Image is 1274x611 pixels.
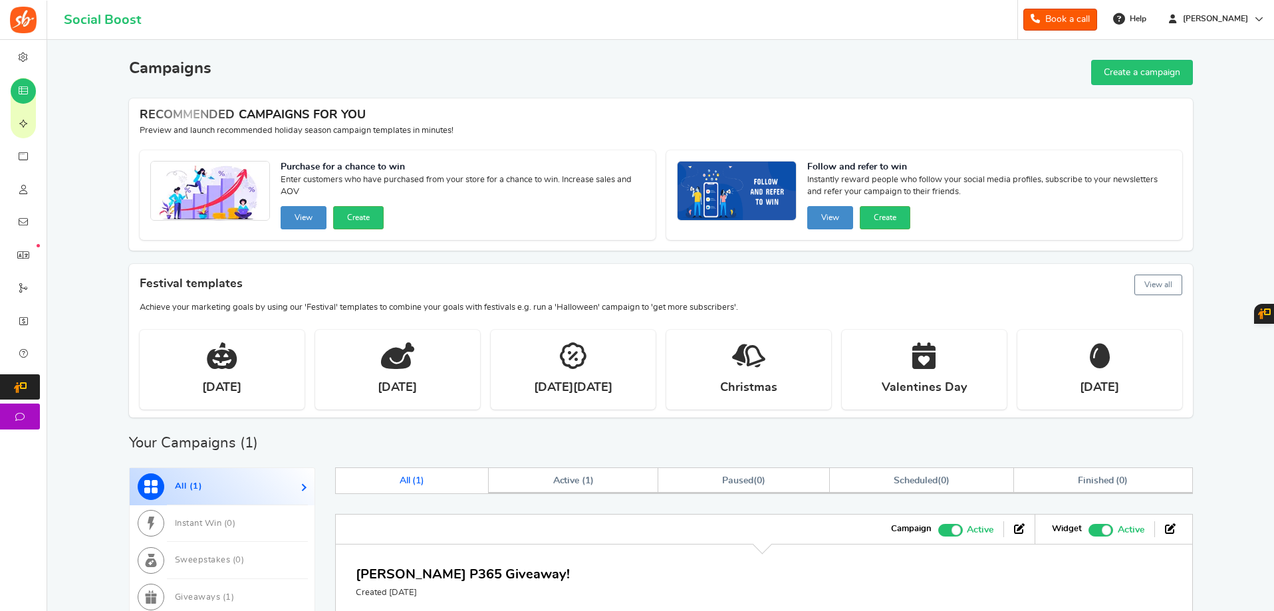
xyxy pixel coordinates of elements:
button: View all [1134,275,1182,295]
em: New [37,244,40,247]
span: Active ( ) [553,476,594,485]
strong: [DATE][DATE] [534,380,612,396]
span: 0 [227,519,233,528]
h2: Campaigns [129,60,211,77]
strong: [DATE] [378,380,417,396]
span: Instant Win ( ) [175,519,236,528]
span: 0 [235,556,241,564]
img: Social Boost [10,7,37,33]
span: 1 [193,482,199,491]
strong: Widget [1052,523,1082,535]
span: Finished ( ) [1078,476,1128,485]
h2: Your Campaigns ( ) [129,436,258,449]
span: Giveaways ( ) [175,593,235,602]
span: Paused [722,476,753,485]
a: Book a call [1023,9,1097,31]
h4: Festival templates [140,272,1182,298]
button: Create [333,206,384,229]
button: View [807,206,853,229]
span: 1 [225,593,231,602]
span: All ( ) [175,482,203,491]
button: Create [860,206,910,229]
span: ( ) [722,476,765,485]
span: 0 [757,476,762,485]
a: Create a campaign [1091,60,1193,85]
h4: RECOMMENDED CAMPAIGNS FOR YOU [140,109,1182,122]
strong: Follow and refer to win [807,161,1172,174]
span: Help [1126,13,1146,25]
span: 1 [416,476,421,485]
button: View [281,206,326,229]
strong: Purchase for a chance to win [281,161,645,174]
a: Help [1108,8,1153,29]
span: Sweepstakes ( ) [175,556,245,564]
span: Scheduled [894,476,938,485]
span: [PERSON_NAME] [1178,13,1253,25]
strong: Campaign [891,523,932,535]
strong: Valentines Day [882,380,967,396]
img: Recommended Campaigns [678,162,796,221]
p: Achieve your marketing goals by using our 'Festival' templates to combine your goals with festiva... [140,302,1182,314]
strong: [DATE] [202,380,241,396]
span: 1 [585,476,590,485]
span: ( ) [894,476,949,485]
span: Active [967,523,993,537]
p: Preview and launch recommended holiday season campaign templates in minutes! [140,125,1182,137]
span: 1 [245,435,253,450]
strong: [DATE] [1080,380,1119,396]
a: [PERSON_NAME] P365 Giveaway! [356,568,570,581]
span: Instantly reward people who follow your social media profiles, subscribe to your newsletters and ... [807,174,1172,201]
span: All ( ) [400,476,425,485]
span: 0 [941,476,946,485]
span: Active [1118,523,1144,537]
li: Widget activated [1042,521,1154,537]
span: Enter customers who have purchased from your store for a chance to win. Increase sales and AOV [281,174,645,201]
span: 0 [1119,476,1124,485]
h1: Social Boost [64,13,141,27]
p: Created [DATE] [356,587,570,599]
img: Recommended Campaigns [151,162,269,221]
strong: Christmas [720,380,777,396]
